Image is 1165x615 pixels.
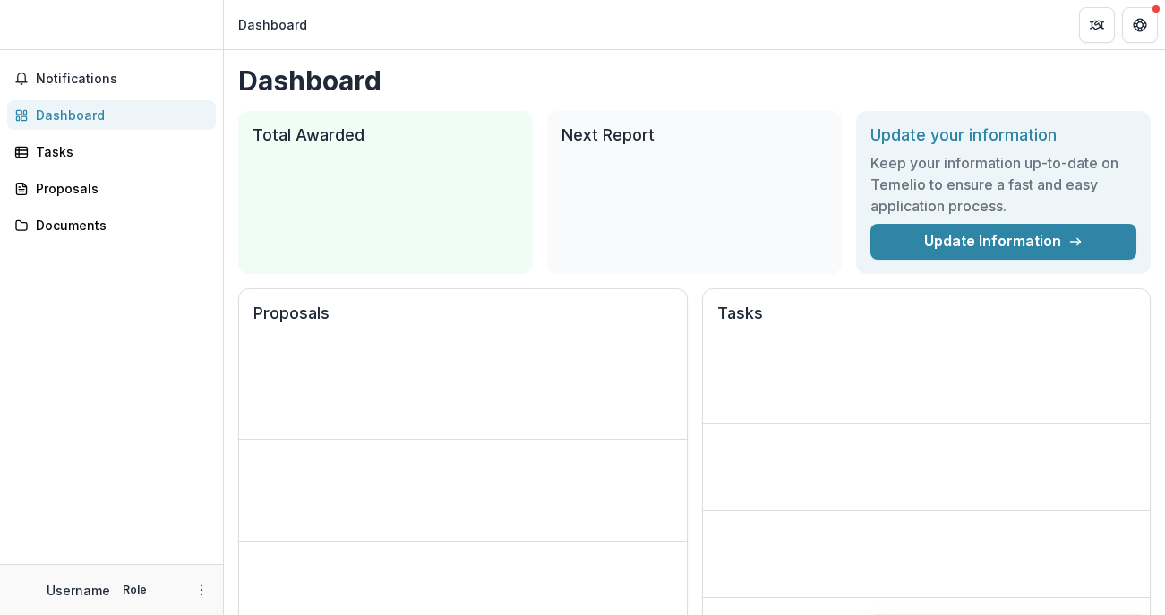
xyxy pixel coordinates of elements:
h2: Next Report [561,125,827,145]
a: Update Information [870,224,1136,260]
h2: Proposals [253,303,672,337]
button: Get Help [1122,7,1158,43]
a: Proposals [7,174,216,203]
h1: Dashboard [238,64,1151,97]
span: Notifications [36,72,209,87]
button: Notifications [7,64,216,93]
h2: Tasks [717,303,1136,337]
h2: Update your information [870,125,1136,145]
button: More [191,579,212,601]
div: Tasks [36,142,201,161]
div: Dashboard [238,15,307,34]
button: Partners [1079,7,1115,43]
div: Documents [36,216,201,235]
div: Proposals [36,179,201,198]
h3: Keep your information up-to-date on Temelio to ensure a fast and easy application process. [870,152,1136,217]
p: Username [47,581,110,600]
div: Dashboard [36,106,201,124]
a: Tasks [7,137,216,167]
a: Documents [7,210,216,240]
p: Role [117,582,152,598]
h2: Total Awarded [253,125,518,145]
a: Dashboard [7,100,216,130]
nav: breadcrumb [231,12,314,38]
